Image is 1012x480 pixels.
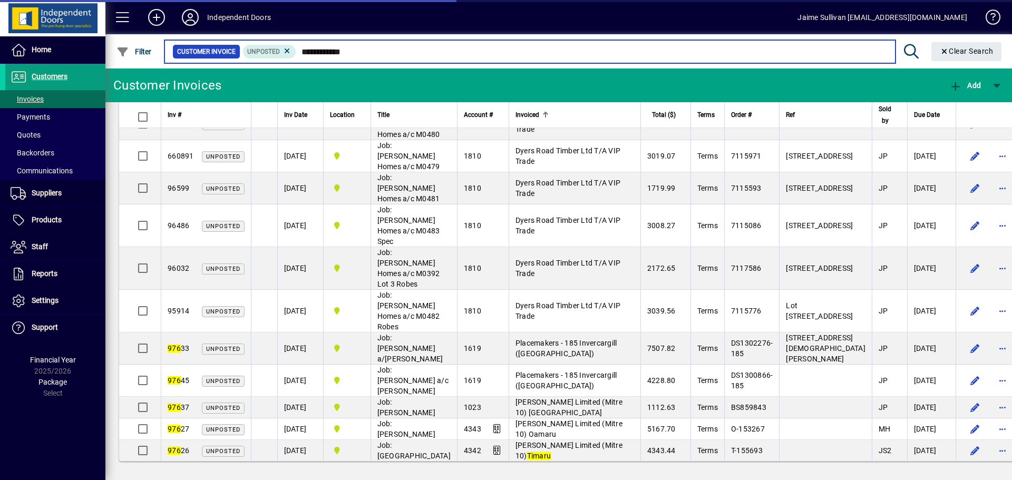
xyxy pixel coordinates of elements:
td: 3019.07 [640,140,690,172]
span: Terms [697,152,718,160]
button: More options [994,217,1011,234]
span: Support [32,323,58,331]
span: 7115776 [731,307,762,315]
span: Timaru [330,342,364,354]
span: Timaru [330,150,364,162]
td: [DATE] [907,332,956,365]
div: Inv # [168,109,245,121]
span: Unposted [206,346,240,352]
span: 96032 [168,264,189,272]
td: [DATE] [277,247,323,290]
span: Timaru [330,375,364,386]
span: Inv Date [284,109,307,121]
span: Quotes [11,131,41,139]
td: [DATE] [907,365,956,397]
span: Total ($) [652,109,676,121]
button: More options [994,442,1011,459]
span: Suppliers [32,189,62,197]
td: 5167.70 [640,418,690,440]
span: 37 [168,403,189,412]
a: Communications [5,162,105,180]
button: Edit [967,302,984,319]
em: Timaru [527,452,551,460]
span: MH [879,425,891,433]
button: More options [994,302,1011,319]
span: 95914 [168,307,189,315]
span: 96599 [168,184,189,192]
span: 1810 [464,264,481,272]
td: [DATE] [277,204,323,247]
span: 1810 [464,307,481,315]
button: Edit [967,340,984,357]
button: Edit [967,420,984,437]
span: Products [32,215,62,224]
span: JS2 [879,446,892,455]
span: Timaru [330,445,364,456]
span: Job: [PERSON_NAME] Homes a/c M0483 Spec [377,205,440,246]
div: Sold by [879,103,901,126]
span: Terms [697,376,718,385]
span: Terms [697,344,718,352]
span: Unposted [206,405,240,412]
span: 1023 [464,403,481,412]
span: Terms [697,184,718,192]
span: JP [879,376,888,385]
span: JP [879,307,888,315]
span: [STREET_ADDRESS] [786,152,853,160]
em: 976 [168,425,181,433]
button: Profile [173,8,207,27]
span: Terms [697,446,718,455]
span: Communications [11,166,73,175]
a: Home [5,37,105,63]
span: Job: [PERSON_NAME] a/c [PERSON_NAME] [377,366,449,395]
span: 1810 [464,152,481,160]
span: Financial Year [30,356,76,364]
td: 4343.44 [640,440,690,461]
span: Timaru [330,305,364,317]
button: More options [994,340,1011,357]
span: Terms [697,221,718,230]
span: JP [879,152,888,160]
span: [STREET_ADDRESS] [786,221,853,230]
td: [DATE] [907,440,956,461]
span: Unposted [206,448,240,455]
span: 1619 [464,376,481,385]
span: 7115971 [731,152,762,160]
span: Ref [786,109,795,121]
span: DS1302276-185 [731,339,773,358]
span: Order # [731,109,752,121]
span: [PERSON_NAME] Limited (Mitre 10) Oamaru [515,419,622,438]
span: Invoiced [515,109,539,121]
span: 45 [168,376,189,385]
button: More options [994,180,1011,197]
td: [DATE] [277,332,323,365]
span: Payments [11,113,50,121]
span: O-153267 [731,425,765,433]
button: Edit [967,148,984,164]
span: 27 [168,425,189,433]
span: Add [949,81,981,90]
span: Dyers Road Timber Ltd T/A VIP Trade [515,146,620,165]
button: More options [994,148,1011,164]
span: [STREET_ADDRESS] [786,264,853,272]
span: Due Date [914,109,940,121]
em: 976 [168,446,181,455]
td: [DATE] [277,418,323,440]
button: More options [994,260,1011,277]
span: JP [879,403,888,412]
a: Suppliers [5,180,105,207]
mat-chip: Customer Invoice Status: Unposted [243,45,296,58]
span: Unposted [206,426,240,433]
button: More options [994,399,1011,416]
span: Unposted [206,308,240,315]
span: Settings [32,296,59,305]
div: Order # [731,109,773,121]
span: Job: [PERSON_NAME] [377,398,435,417]
button: Filter [114,42,154,61]
span: [STREET_ADDRESS][DEMOGRAPHIC_DATA][PERSON_NAME] [786,334,865,363]
span: Timaru [330,423,364,435]
div: Title [377,109,451,121]
span: Unposted [206,185,240,192]
td: 1112.63 [640,397,690,418]
span: T-155693 [731,446,763,455]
